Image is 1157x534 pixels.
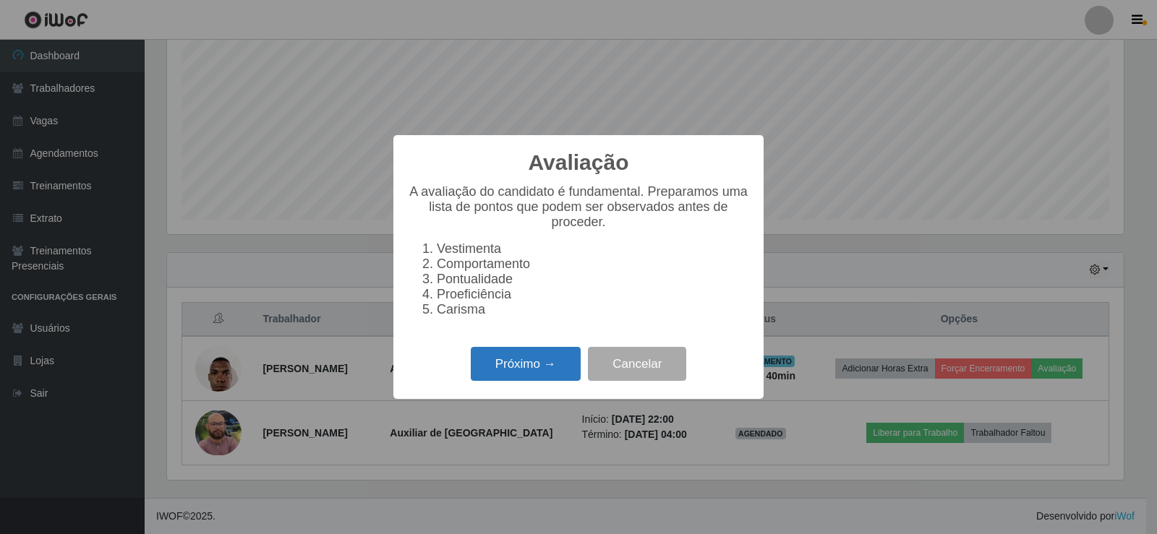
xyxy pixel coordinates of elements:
[588,347,686,381] button: Cancelar
[437,302,749,317] li: Carisma
[437,257,749,272] li: Comportamento
[437,272,749,287] li: Pontualidade
[437,287,749,302] li: Proeficiência
[408,184,749,230] p: A avaliação do candidato é fundamental. Preparamos uma lista de pontos que podem ser observados a...
[471,347,581,381] button: Próximo →
[529,150,629,176] h2: Avaliação
[437,241,749,257] li: Vestimenta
